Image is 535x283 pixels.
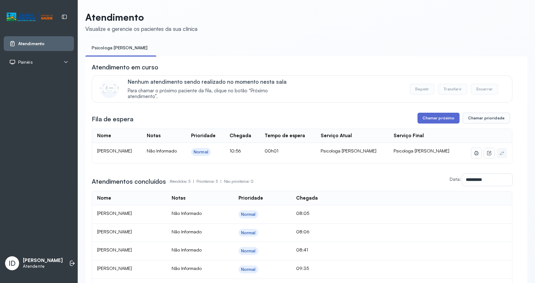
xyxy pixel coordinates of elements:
[172,265,202,271] span: Não Informado
[230,133,251,139] div: Chegada
[265,133,305,139] div: Tempo de espera
[18,41,45,46] span: Atendimento
[296,195,318,201] div: Chegada
[100,79,119,98] img: Imagem de CalloutCard
[241,267,256,272] div: Normal
[147,133,160,139] div: Notas
[170,177,196,186] p: Atendidos: 5
[241,230,256,236] div: Normal
[92,177,166,186] h3: Atendimentos concluídos
[417,113,460,124] button: Chamar próximo
[321,148,383,154] div: Psicologa [PERSON_NAME]
[172,210,202,216] span: Não Informado
[463,113,510,124] button: Chamar prioridade
[172,229,202,234] span: Não Informado
[97,265,132,271] span: [PERSON_NAME]
[97,133,111,139] div: Nome
[7,12,53,22] img: Logotipo do estabelecimento
[394,148,449,153] span: Psicologa [PERSON_NAME]
[128,88,296,100] span: Para chamar o próximo paciente da fila, clique no botão “Próximo atendimento”.
[241,248,256,254] div: Normal
[220,179,221,184] span: |
[92,63,158,72] h3: Atendimento em curso
[239,195,263,201] div: Prioridade
[23,264,63,269] p: Atendente
[196,177,224,186] p: Prioritários: 5
[147,148,177,153] span: Não Informado
[191,133,216,139] div: Prioridade
[97,195,111,201] div: Nome
[9,40,68,47] a: Atendimento
[128,78,296,85] p: Nenhum atendimento sendo realizado no momento nesta sala
[172,247,202,252] span: Não Informado
[172,195,185,201] div: Notas
[296,210,309,216] span: 08:05
[265,148,278,153] span: 00h01
[394,133,424,139] div: Serviço Final
[450,176,461,182] label: Data:
[230,148,241,153] span: 10:56
[193,179,194,184] span: |
[97,229,132,234] span: [PERSON_NAME]
[438,84,467,95] button: Transferir
[471,84,498,95] button: Encerrar
[97,148,132,153] span: [PERSON_NAME]
[18,60,33,65] span: Painéis
[85,11,197,23] p: Atendimento
[410,84,434,95] button: Repetir
[97,210,132,216] span: [PERSON_NAME]
[224,177,253,186] p: Não prioritários: 0
[296,265,309,271] span: 09:35
[85,43,154,53] a: Psicologa [PERSON_NAME]
[296,247,308,252] span: 08:41
[23,258,63,264] p: [PERSON_NAME]
[321,133,352,139] div: Serviço Atual
[85,25,197,32] div: Visualize e gerencie os pacientes da sua clínica
[296,229,310,234] span: 08:06
[241,212,256,217] div: Normal
[97,247,132,252] span: [PERSON_NAME]
[92,115,133,124] h3: Fila de espera
[194,149,208,155] div: Normal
